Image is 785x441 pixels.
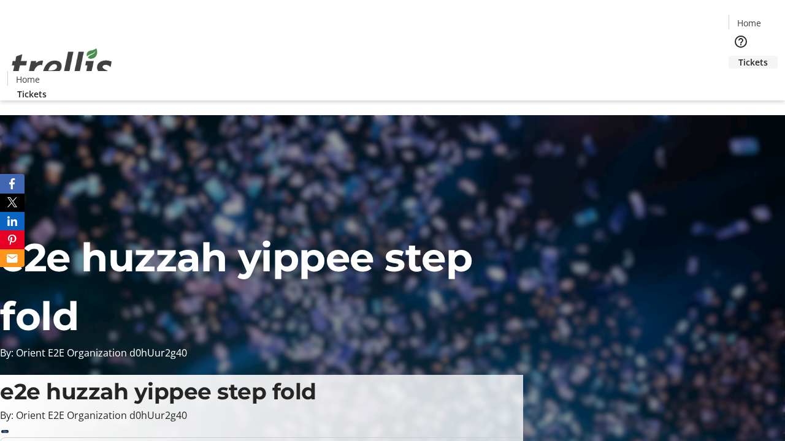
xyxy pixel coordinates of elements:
[8,73,47,86] a: Home
[16,73,40,86] span: Home
[729,29,753,54] button: Help
[738,56,768,69] span: Tickets
[7,35,117,96] img: Orient E2E Organization d0hUur2g40's Logo
[17,88,47,100] span: Tickets
[737,17,761,29] span: Home
[729,69,753,93] button: Cart
[7,88,56,100] a: Tickets
[729,17,768,29] a: Home
[729,56,778,69] a: Tickets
